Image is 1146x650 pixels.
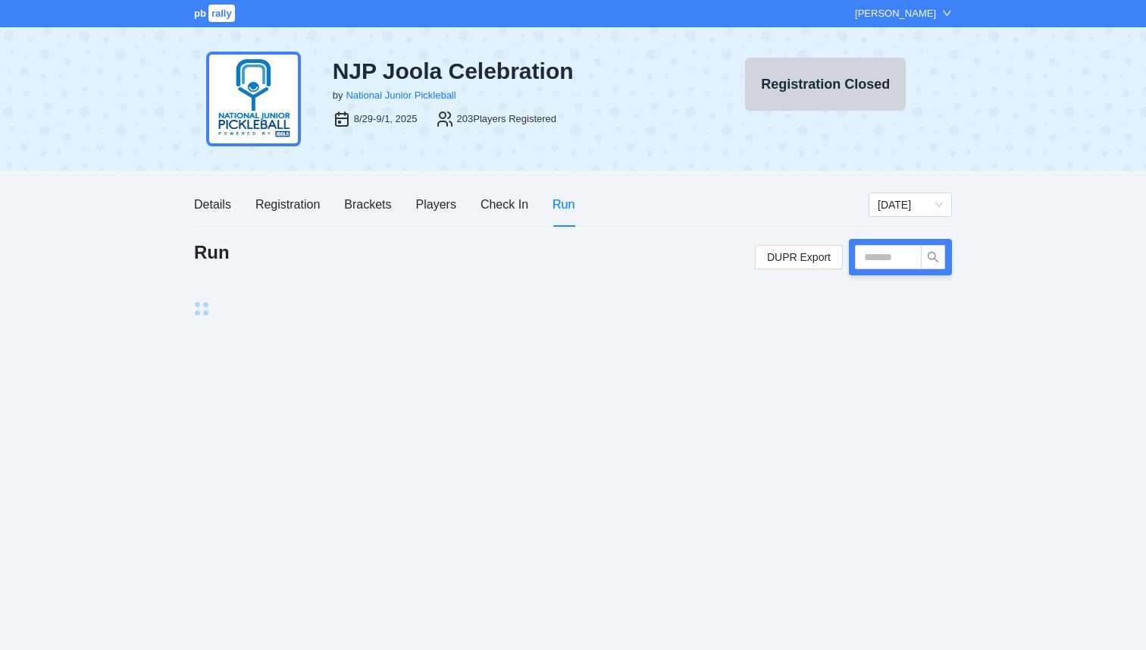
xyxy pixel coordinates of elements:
[194,8,206,19] span: pb
[354,111,418,127] div: 8/29-9/1, 2025
[878,193,943,216] span: Sunday
[194,240,230,265] h1: Run
[194,8,237,19] a: pbrally
[921,245,945,269] button: search
[333,88,343,103] div: by
[481,195,528,214] div: Check In
[457,111,557,127] div: 203 Players Registered
[255,195,320,214] div: Registration
[755,245,843,269] a: DUPR Export
[206,52,301,146] img: njp-logo2.png
[333,58,687,85] div: NJP Joola Celebration
[745,58,906,111] button: Registration Closed
[942,8,952,18] span: down
[416,195,456,214] div: Players
[344,195,391,214] div: Brackets
[767,246,831,268] span: DUPR Export
[922,251,944,263] span: search
[346,89,456,101] a: National Junior Pickleball
[855,6,936,21] div: [PERSON_NAME]
[208,5,235,22] span: rally
[194,195,231,214] div: Details
[553,195,575,214] div: Run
